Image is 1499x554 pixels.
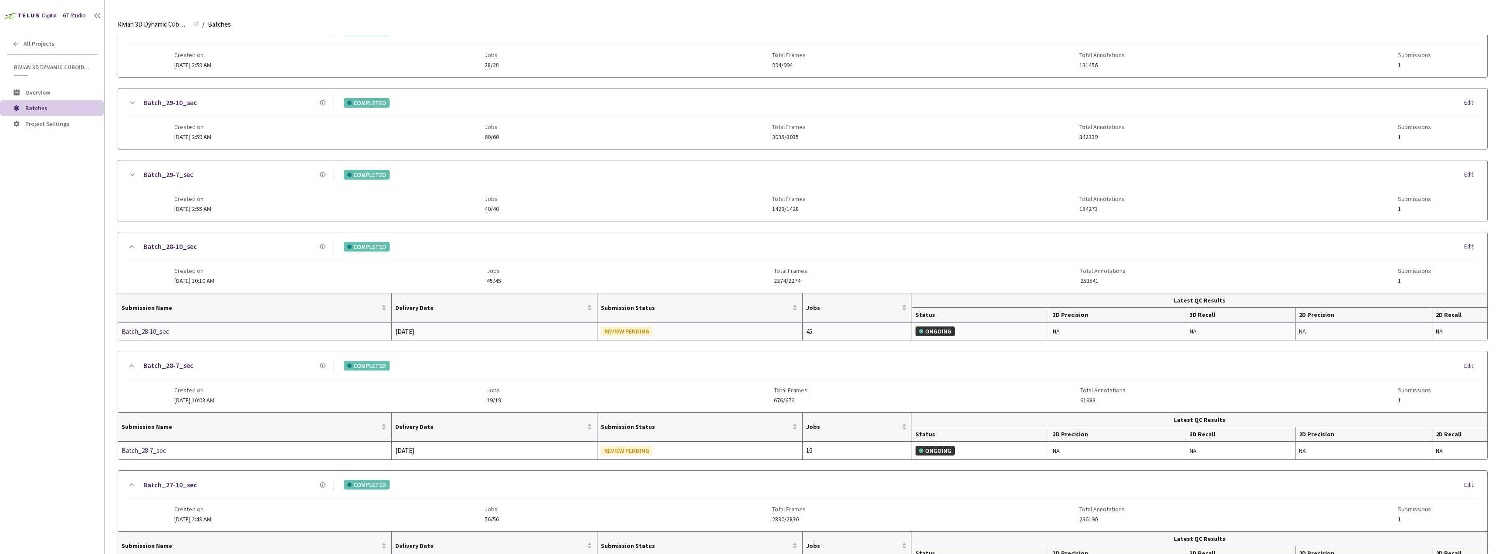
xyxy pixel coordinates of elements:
div: NA [1436,326,1484,336]
div: [DATE] [395,445,593,456]
span: Created on [174,51,211,58]
div: Edit [1464,481,1479,489]
span: Jobs [487,267,501,274]
div: ONGOING [916,446,955,455]
span: [DATE] 2:59 AM [174,61,211,69]
span: Jobs [485,51,499,58]
th: Jobs [803,293,912,322]
div: Batch_29-7_secCOMPLETEDEditCreated on[DATE] 2:55 AMJobs40/40Total Frames1428/1428Total Annotation... [118,160,1487,221]
span: Rivian 3D Dynamic Cuboids[2024-25] [14,64,92,71]
div: REVIEW PENDING [601,446,653,455]
span: Jobs [806,304,900,311]
span: 131456 [1079,62,1125,68]
th: Submission Status [597,413,803,442]
span: Created on [174,195,211,202]
div: Batch_28-7_secCOMPLETEDEditCreated on[DATE] 10:08 AMJobs19/19Total Frames676/676Total Annotations... [118,351,1487,412]
span: Submissions [1398,195,1431,202]
th: 2D Recall [1432,427,1487,442]
a: Batch_29-10_sec [143,97,197,108]
a: Batch_27-10_sec [143,479,197,490]
div: GT Studio [63,11,86,20]
span: Total Annotations [1079,506,1125,513]
span: Delivery Date [395,542,585,549]
th: Delivery Date [392,413,597,442]
span: 3035/3035 [772,134,806,140]
span: 154273 [1079,206,1125,212]
div: COMPLETED [344,242,390,252]
span: Created on [174,387,214,394]
span: 236190 [1079,516,1125,523]
th: 2D Recall [1432,308,1487,322]
span: Total Annotations [1080,387,1126,394]
li: / [202,19,204,30]
span: 342339 [1079,134,1125,140]
th: Latest QC Results [912,532,1487,546]
span: Batches [25,104,47,112]
span: 40/40 [485,206,499,212]
span: Jobs [485,195,499,202]
span: Total Frames [774,387,807,394]
a: Batch_29-7_sec [143,169,193,180]
span: 45/45 [487,278,501,284]
span: Submission Name [122,423,380,430]
span: Batches [208,19,231,30]
span: Jobs [487,387,501,394]
span: 56/56 [485,516,499,523]
span: Created on [174,267,214,274]
div: Batch_28-10_secCOMPLETEDEditCreated on[DATE] 10:10 AMJobs45/45Total Frames2274/2274Total Annotati... [118,232,1487,293]
span: [DATE] 10:08 AM [174,396,214,404]
span: 253541 [1080,278,1126,284]
div: 45 [806,326,908,337]
div: Edit [1464,99,1479,107]
div: Edit [1464,170,1479,179]
span: Total Annotations [1079,51,1125,58]
th: 2D Precision [1296,427,1432,442]
span: Submissions [1398,267,1431,274]
div: NA [1299,446,1428,455]
th: Submission Name [118,293,392,322]
span: [DATE] 10:10 AM [174,277,214,285]
span: Jobs [806,542,900,549]
span: Total Frames [774,267,807,274]
span: Created on [174,123,211,130]
div: COMPLETED [344,361,390,370]
th: Status [912,308,1049,322]
span: All Projects [24,40,54,48]
div: 19 [806,445,908,456]
span: [DATE] 2:59 AM [174,133,211,141]
div: Batch_30-7_secCOMPLETEDEditCreated on[DATE] 2:59 AMJobs28/28Total Frames994/994Total Annotations1... [118,17,1487,77]
a: Batch_28-7_sec [122,445,214,456]
th: Latest QC Results [912,413,1487,427]
div: REVIEW PENDING [601,326,653,336]
div: NA [1190,326,1292,336]
div: Edit [1464,242,1479,251]
th: 3D Recall [1186,427,1296,442]
span: 28/28 [485,62,499,68]
span: 1428/1428 [772,206,806,212]
div: ONGOING [916,326,955,336]
span: [DATE] 2:49 AM [174,515,211,523]
div: NA [1299,326,1428,336]
span: Submissions [1398,51,1431,58]
a: Batch_28-7_sec [143,360,193,371]
span: Jobs [485,506,499,513]
th: 3D Precision [1049,427,1186,442]
span: 19/19 [487,397,501,404]
div: NA [1190,446,1292,455]
span: Submission Name [122,542,380,549]
th: Submission Status [597,293,803,322]
div: [DATE] [395,326,593,337]
th: Latest QC Results [912,293,1487,308]
span: Submission Status [601,304,790,311]
span: Total Frames [772,51,806,58]
div: Edit [1464,362,1479,370]
span: Delivery Date [395,423,585,430]
div: NA [1053,326,1182,336]
span: Jobs [806,423,900,430]
span: 1 [1398,278,1431,284]
span: 1 [1398,206,1431,212]
div: Batch_27-10_secCOMPLETEDEditCreated on[DATE] 2:49 AMJobs56/56Total Frames2830/2830Total Annotatio... [118,471,1487,531]
div: COMPLETED [344,170,390,180]
span: Submissions [1398,387,1431,394]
